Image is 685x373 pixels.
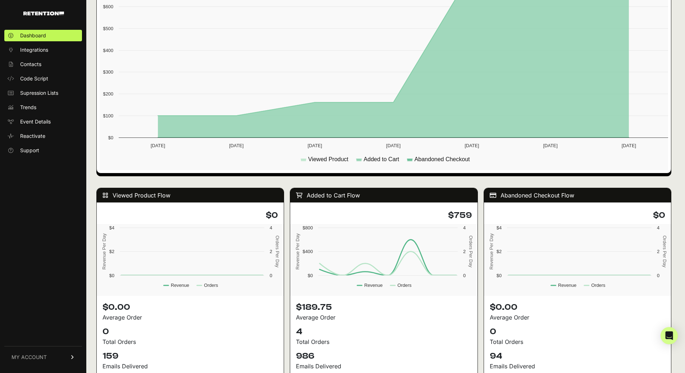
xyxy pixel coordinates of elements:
[558,283,576,288] text: Revenue
[270,225,272,230] text: 4
[20,89,58,97] span: Supression Lists
[97,188,284,202] div: Viewed Product Flow
[20,61,41,68] span: Contacts
[490,302,665,313] p: $0.00
[398,283,412,288] text: Orders
[308,143,322,148] text: [DATE]
[415,156,470,162] text: Abandoned Checkout
[103,26,113,31] text: $500
[308,156,348,162] text: Viewed Product
[490,350,665,362] p: 94
[109,273,114,278] text: $0
[657,273,659,278] text: 0
[386,143,401,148] text: [DATE]
[490,337,665,346] div: Total Orders
[364,156,399,162] text: Added to Cart
[20,118,51,125] span: Event Details
[308,273,313,278] text: $0
[102,350,278,362] p: 159
[622,143,636,148] text: [DATE]
[296,362,471,370] div: Emails Delivered
[4,87,82,99] a: Supression Lists
[490,313,665,322] div: Average Order
[543,143,557,148] text: [DATE]
[463,249,466,254] text: 2
[657,225,659,230] text: 4
[657,249,659,254] text: 2
[102,302,278,313] p: $0.00
[296,350,471,362] p: 986
[296,302,471,313] p: $189.75
[303,225,313,230] text: $800
[151,143,165,148] text: [DATE]
[290,188,477,202] div: Added to Cart Flow
[103,91,113,97] text: $200
[20,132,45,140] span: Reactivate
[108,135,113,140] text: $0
[490,362,665,370] div: Emails Delivered
[463,225,466,230] text: 4
[102,337,278,346] div: Total Orders
[296,337,471,346] div: Total Orders
[463,273,466,278] text: 0
[275,236,280,267] text: Orders Per Day
[496,225,501,230] text: $4
[488,233,494,270] text: Revenue Per Day
[20,46,48,53] span: Integrations
[229,143,243,148] text: [DATE]
[490,326,665,337] p: 0
[20,75,48,82] span: Code Script
[4,346,82,368] a: MY ACCOUNT
[484,188,671,202] div: Abandoned Checkout Flow
[171,283,189,288] text: Revenue
[296,210,471,221] h4: $759
[4,30,82,41] a: Dashboard
[4,73,82,84] a: Code Script
[101,233,107,270] text: Revenue Per Day
[103,113,113,118] text: $100
[296,326,471,337] p: 4
[4,145,82,156] a: Support
[4,116,82,127] a: Event Details
[496,273,501,278] text: $0
[103,48,113,53] text: $400
[102,210,278,221] h4: $0
[20,104,36,111] span: Trends
[109,225,114,230] text: $4
[295,233,300,270] text: Revenue Per Day
[468,236,474,267] text: Orders Per Day
[465,143,479,148] text: [DATE]
[364,283,383,288] text: Revenue
[102,326,278,337] p: 0
[20,32,46,39] span: Dashboard
[109,249,114,254] text: $2
[303,249,313,254] text: $400
[296,313,471,322] div: Average Order
[102,313,278,322] div: Average Order
[103,4,113,9] text: $600
[20,147,39,154] span: Support
[23,11,64,15] img: Retention.com
[270,249,272,254] text: 2
[103,69,113,75] text: $300
[4,44,82,56] a: Integrations
[591,283,605,288] text: Orders
[12,354,47,361] span: MY ACCOUNT
[4,59,82,70] a: Contacts
[661,327,678,344] div: Open Intercom Messenger
[4,102,82,113] a: Trends
[270,273,272,278] text: 0
[102,362,278,370] div: Emails Delivered
[490,210,665,221] h4: $0
[204,283,218,288] text: Orders
[496,249,501,254] text: $2
[4,130,82,142] a: Reactivate
[662,236,667,267] text: Orders Per Day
